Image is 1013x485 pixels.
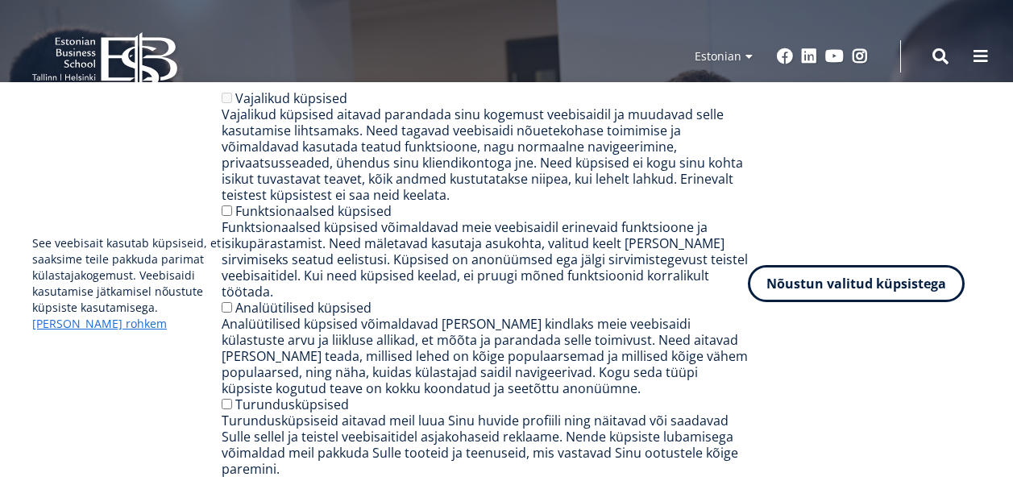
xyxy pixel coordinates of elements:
[777,48,793,64] a: Facebook
[748,265,965,302] button: Nõustun valitud küpsistega
[235,89,347,107] label: Vajalikud küpsised
[32,316,167,332] a: [PERSON_NAME] rohkem
[32,235,222,332] p: See veebisait kasutab küpsiseid, et saaksime teile pakkuda parimat külastajakogemust. Veebisaidi ...
[222,316,748,396] div: Analüütilised küpsised võimaldavad [PERSON_NAME] kindlaks meie veebisaidi külastuste arvu ja liik...
[222,106,748,203] div: Vajalikud küpsised aitavad parandada sinu kogemust veebisaidil ja muudavad selle kasutamise lihts...
[222,412,748,477] div: Turundusküpsiseid aitavad meil luua Sinu huvide profiili ning näitavad või saadavad Sulle sellel ...
[235,299,372,317] label: Analüütilised küpsised
[825,48,844,64] a: Youtube
[235,396,349,413] label: Turundusküpsised
[235,202,392,220] label: Funktsionaalsed küpsised
[801,48,817,64] a: Linkedin
[852,48,868,64] a: Instagram
[222,219,748,300] div: Funktsionaalsed küpsised võimaldavad meie veebisaidil erinevaid funktsioone ja isikupärastamist. ...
